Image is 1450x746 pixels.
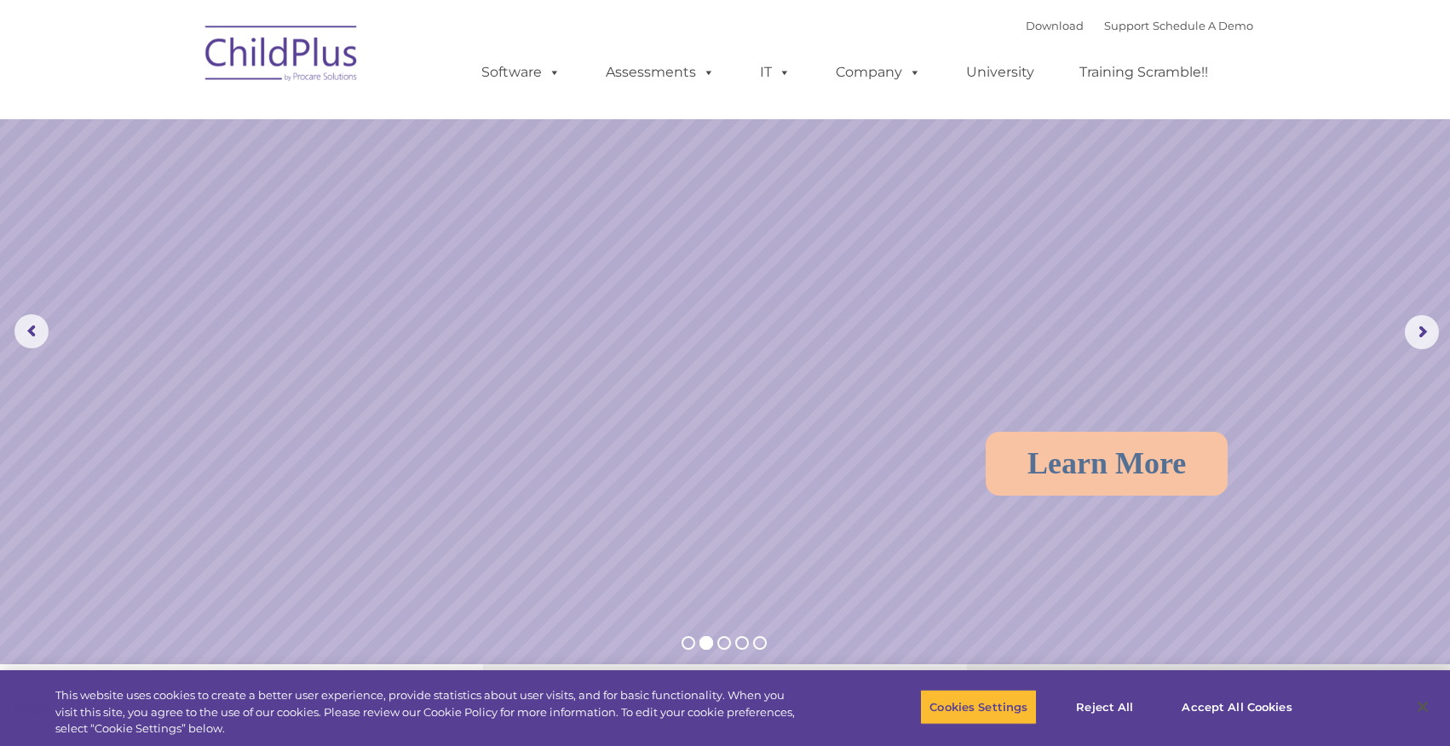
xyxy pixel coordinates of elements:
[819,55,938,89] a: Company
[1104,19,1149,32] a: Support
[1062,55,1225,89] a: Training Scramble!!
[920,689,1037,725] button: Cookies Settings
[949,55,1051,89] a: University
[1026,19,1253,32] font: |
[55,687,797,737] div: This website uses cookies to create a better user experience, provide statistics about user visit...
[1404,688,1441,726] button: Close
[1051,689,1158,725] button: Reject All
[1153,19,1253,32] a: Schedule A Demo
[197,14,367,99] img: ChildPlus by Procare Solutions
[589,55,732,89] a: Assessments
[1026,19,1084,32] a: Download
[743,55,808,89] a: IT
[464,55,578,89] a: Software
[986,432,1228,496] a: Learn More
[1172,689,1301,725] button: Accept All Cookies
